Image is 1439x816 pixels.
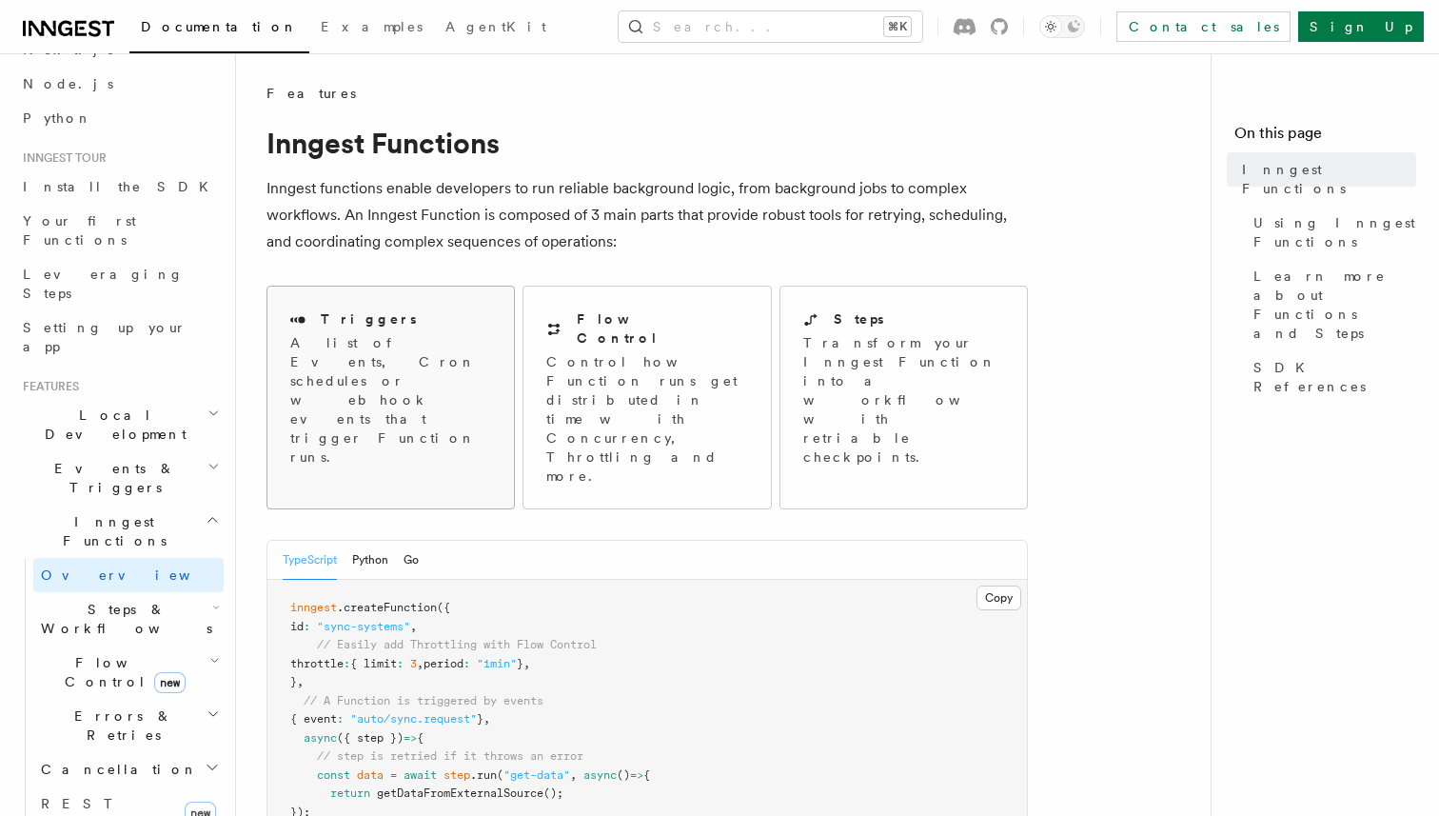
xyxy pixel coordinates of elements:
a: Node.js [15,67,224,101]
button: Python [352,541,388,580]
h1: Inngest Functions [266,126,1028,160]
a: Your first Functions [15,204,224,257]
a: Sign Up [1298,11,1424,42]
span: , [297,675,304,688]
span: { event [290,712,337,726]
span: : [304,620,310,633]
span: Events & Triggers [15,459,207,497]
span: (); [543,786,563,800]
span: Python [23,110,92,126]
span: Learn more about Functions and Steps [1253,267,1416,343]
span: ({ [437,601,450,614]
span: "get-data" [503,768,570,782]
span: { [417,731,424,745]
span: Errors & Retries [33,707,207,745]
button: Toggle dark mode [1039,15,1085,38]
span: { [643,768,650,782]
a: Examples [309,6,434,51]
span: Setting up your app [23,320,187,354]
span: .run [470,768,497,782]
span: , [523,657,530,670]
a: Leveraging Steps [15,257,224,310]
span: : [463,657,470,670]
span: step [444,768,470,782]
h2: Flow Control [577,309,747,348]
span: Steps & Workflows [33,600,212,638]
button: Inngest Functions [15,505,224,558]
span: // Easily add Throttling with Flow Control [317,638,597,651]
a: Documentation [129,6,309,53]
h2: Steps [834,309,884,328]
a: AgentKit [434,6,558,51]
span: Flow Control [33,653,209,691]
a: Python [15,101,224,135]
span: inngest [290,601,337,614]
p: Inngest functions enable developers to run reliable background logic, from background jobs to com... [266,175,1028,255]
p: Control how Function runs get distributed in time with Concurrency, Throttling and more. [546,352,747,486]
span: Leveraging Steps [23,267,184,301]
a: Using Inngest Functions [1246,206,1416,259]
span: SDK References [1253,358,1416,396]
a: TriggersA list of Events, Cron schedules or webhook events that trigger Function runs. [266,286,515,509]
span: , [483,712,490,726]
a: Flow ControlControl how Function runs get distributed in time with Concurrency, Throttling and more. [522,286,771,509]
span: Examples [321,19,423,34]
span: "auto/sync.request" [350,712,477,726]
span: = [390,768,397,782]
h2: Triggers [321,309,417,328]
button: Flow Controlnew [33,646,224,699]
span: => [630,768,643,782]
span: throttle [290,657,344,670]
span: Features [266,84,356,103]
a: SDK References [1246,350,1416,404]
a: StepsTransform your Inngest Function into a workflow with retriable checkpoints. [779,286,1028,509]
span: Documentation [141,19,298,34]
span: period [424,657,463,670]
a: Inngest Functions [1234,152,1416,206]
p: A list of Events, Cron schedules or webhook events that trigger Function runs. [290,333,491,467]
span: "sync-systems" [317,620,410,633]
h4: On this page [1234,122,1416,152]
span: 3 [410,657,417,670]
a: Setting up your app [15,310,224,364]
span: Inngest Functions [15,512,206,550]
span: await [404,768,437,782]
button: Steps & Workflows [33,592,224,646]
span: return [330,786,370,800]
span: : [344,657,350,670]
button: Events & Triggers [15,451,224,505]
button: Local Development [15,398,224,451]
button: Cancellation [33,752,224,786]
span: : [397,657,404,670]
a: Install the SDK [15,169,224,204]
span: } [517,657,523,670]
span: : [337,712,344,726]
button: TypeScript [283,541,337,580]
span: Features [15,379,79,394]
span: // A Function is triggered by events [304,694,543,707]
span: id [290,620,304,633]
span: new [154,672,186,693]
span: Using Inngest Functions [1253,213,1416,251]
span: // step is retried if it throws an error [317,749,583,763]
span: AgentKit [445,19,546,34]
span: , [410,620,417,633]
span: "1min" [477,657,517,670]
span: => [404,731,417,745]
span: Inngest Functions [1242,160,1416,198]
span: Cancellation [33,760,198,779]
span: () [617,768,630,782]
span: Your first Functions [23,213,136,248]
a: Contact sales [1116,11,1291,42]
span: const [317,768,350,782]
span: Local Development [15,406,207,444]
p: Transform your Inngest Function into a workflow with retriable checkpoints. [803,333,1007,467]
span: { limit [350,657,397,670]
span: Node.js [23,76,113,91]
span: .createFunction [337,601,437,614]
span: data [357,768,384,782]
button: Copy [976,586,1021,610]
span: Install the SDK [23,179,220,194]
button: Search...⌘K [619,11,922,42]
span: , [417,657,424,670]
